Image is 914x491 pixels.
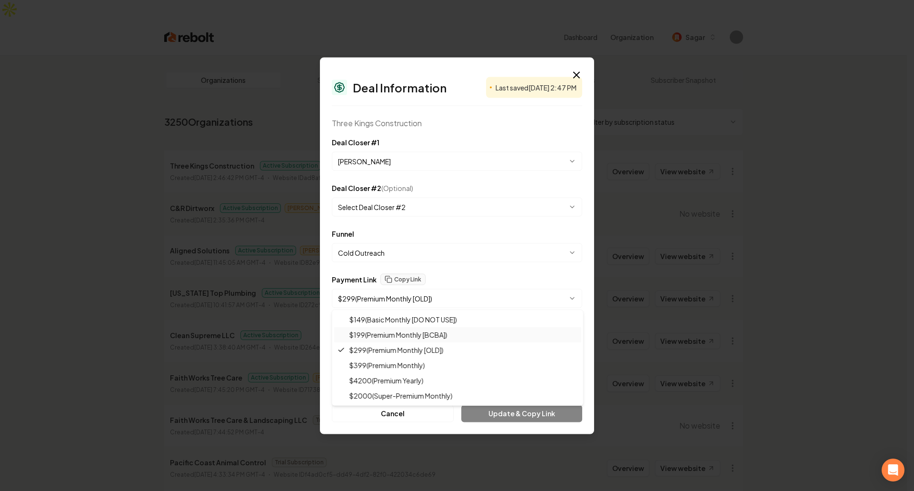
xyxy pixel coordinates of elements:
span: $ 2000 ( Super-Premium Monthly ) [349,391,453,401]
span: $ 399 ( Premium Monthly ) [349,361,425,370]
span: $ 299 ( Premium Monthly [OLD] ) [349,345,444,355]
span: $ 4200 ( Premium Yearly ) [349,376,424,385]
span: $ 149 ( Basic Monthly [DO NOT USE] ) [349,315,457,324]
span: $ 199 ( Premium Monthly [BCBA] ) [349,330,447,340]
